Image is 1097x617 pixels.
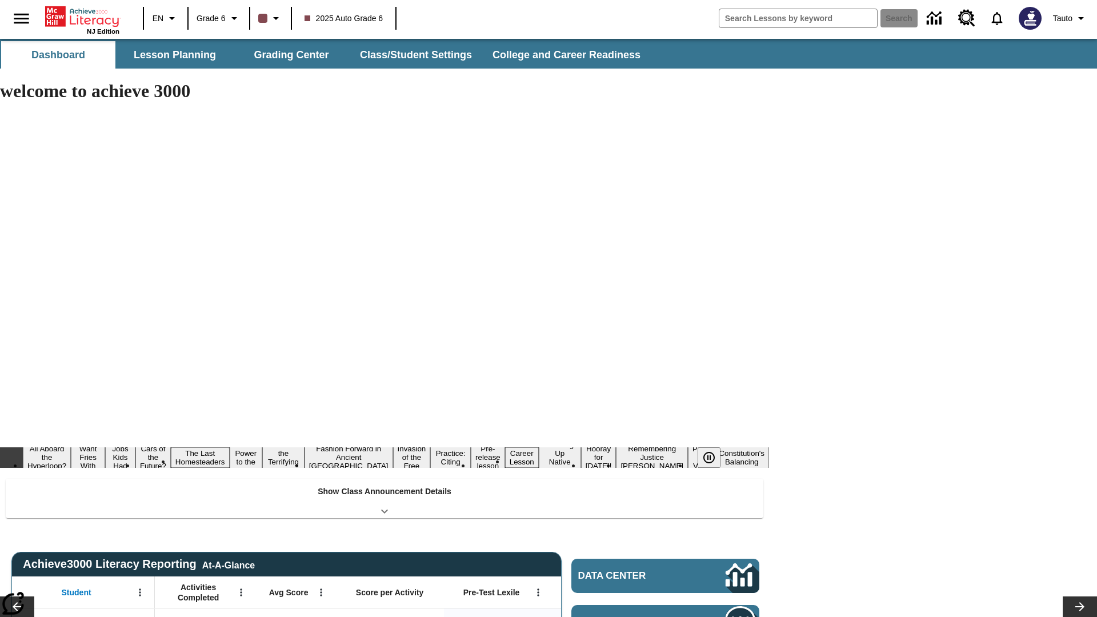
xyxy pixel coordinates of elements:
span: Achieve3000 Literacy Reporting [23,558,255,571]
button: Slide 13 Cooking Up Native Traditions [539,439,581,476]
span: NJ Edition [87,28,119,35]
a: Home [45,5,119,28]
div: Pause [698,447,732,468]
span: 2025 Auto Grade 6 [305,13,383,25]
div: Show Class Announcement Details [6,479,763,518]
span: Student [62,587,91,598]
button: Open side menu [5,2,38,35]
button: Language: EN, Select a language [147,8,184,29]
button: Profile/Settings [1048,8,1092,29]
button: Slide 4 Cars of the Future? [135,443,171,472]
button: Slide 1 All Aboard the Hyperloop? [23,443,71,472]
a: Notifications [982,3,1012,33]
button: Dashboard [1,41,115,69]
button: Slide 7 Attack of the Terrifying Tomatoes [262,439,305,476]
button: Open Menu [530,584,547,601]
button: Class color is dark brown. Change class color [254,8,287,29]
div: Home [45,4,119,35]
button: Slide 2 Do You Want Fries With That? [71,434,105,480]
button: Slide 5 The Last Homesteaders [171,447,230,468]
button: Slide 11 Pre-release lesson [471,443,505,472]
span: Grade 6 [197,13,226,25]
a: Data Center [571,559,759,593]
span: Avg Score [269,587,309,598]
p: Show Class Announcement Details [318,486,451,498]
span: Tauto [1053,13,1072,25]
span: EN [153,13,163,25]
button: Slide 16 Point of View [688,443,714,472]
button: Slide 8 Fashion Forward in Ancient Rome [305,443,393,472]
button: Slide 3 Dirty Jobs Kids Had To Do [105,434,135,480]
button: Grade: Grade 6, Select a grade [192,8,246,29]
button: Slide 10 Mixed Practice: Citing Evidence [430,439,471,476]
span: Data Center [578,570,686,582]
button: Lesson carousel, Next [1063,596,1097,617]
button: Slide 17 The Constitution's Balancing Act [714,439,769,476]
button: Slide 14 Hooray for Constitution Day! [581,443,616,472]
button: Grading Center [234,41,349,69]
div: At-A-Glance [202,558,255,571]
img: Avatar [1019,7,1042,30]
button: Open Menu [313,584,330,601]
button: College and Career Readiness [483,41,650,69]
button: Slide 9 The Invasion of the Free CD [393,434,431,480]
button: Slide 6 Solar Power to the People [230,439,263,476]
button: Pause [698,447,720,468]
button: Slide 12 Career Lesson [505,447,539,468]
button: Class/Student Settings [351,41,481,69]
button: Slide 15 Remembering Justice O'Connor [616,443,688,472]
a: Resource Center, Will open in new tab [951,3,982,34]
span: Score per Activity [356,587,424,598]
span: Pre-Test Lexile [463,587,520,598]
button: Open Menu [233,584,250,601]
input: search field [719,9,877,27]
a: Data Center [920,3,951,34]
button: Open Menu [131,584,149,601]
span: Activities Completed [161,582,236,603]
button: Lesson Planning [118,41,232,69]
button: Select a new avatar [1012,3,1048,33]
